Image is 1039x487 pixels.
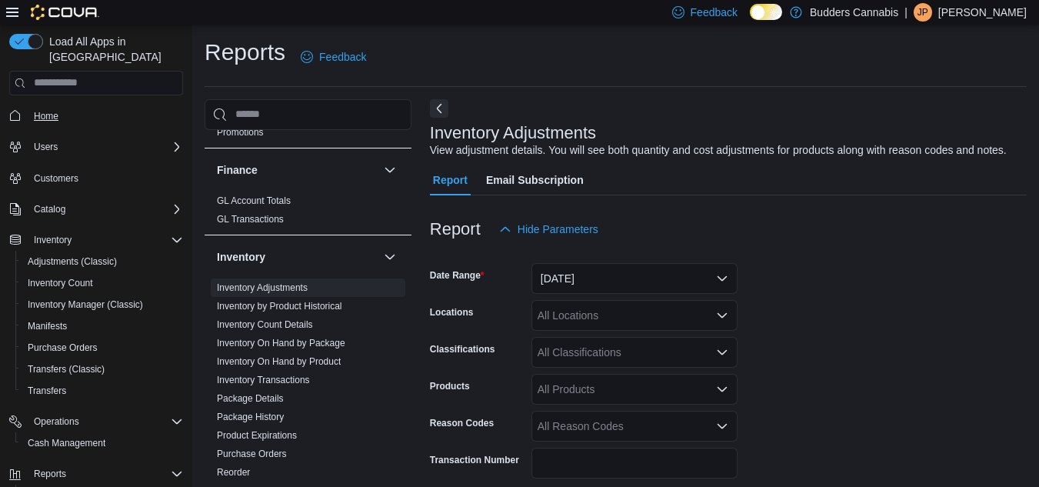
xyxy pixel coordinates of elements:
span: Transfers [28,385,66,397]
span: Inventory Manager (Classic) [22,295,183,314]
span: Customers [28,168,183,188]
span: Purchase Orders [217,448,287,460]
span: Cash Management [22,434,183,452]
a: Inventory by Product Historical [217,301,342,312]
label: Date Range [430,269,485,282]
span: Report [433,165,468,195]
span: Product Expirations [217,429,297,442]
span: Home [28,106,183,125]
span: Inventory Adjustments [217,282,308,294]
span: GL Account Totals [217,195,291,207]
span: GL Transactions [217,213,284,225]
button: Reports [3,463,189,485]
span: JP [917,3,928,22]
span: Transfers [22,382,183,400]
span: Users [28,138,183,156]
span: Email Subscription [486,165,584,195]
span: Feedback [319,49,366,65]
label: Locations [430,306,474,319]
button: Catalog [28,200,72,218]
h3: Inventory Adjustments [430,124,596,142]
div: View adjustment details. You will see both quantity and cost adjustments for products along with ... [430,142,1007,158]
input: Dark Mode [750,4,782,20]
p: | [904,3,907,22]
span: Operations [34,415,79,428]
span: Promotions [217,126,264,138]
label: Reason Codes [430,417,494,429]
button: Open list of options [716,346,728,359]
a: Inventory Count Details [217,319,313,330]
a: Manifests [22,317,73,335]
a: Inventory On Hand by Package [217,338,345,349]
span: Inventory [28,231,183,249]
a: Cash Management [22,434,112,452]
p: [PERSON_NAME] [938,3,1027,22]
span: Package Details [217,392,284,405]
span: Transfers (Classic) [22,360,183,379]
a: Inventory Manager (Classic) [22,295,149,314]
span: Operations [28,412,183,431]
a: Purchase Orders [22,339,104,357]
button: Inventory [381,248,399,266]
a: Inventory On Hand by Product [217,356,341,367]
span: Inventory On Hand by Package [217,337,345,349]
a: Package History [217,412,284,422]
span: Adjustments (Classic) [22,252,183,271]
button: Transfers (Classic) [15,359,189,380]
span: Transfers (Classic) [28,363,105,375]
span: Customers [34,172,78,185]
a: GL Transactions [217,214,284,225]
button: Transfers [15,380,189,402]
span: Cash Management [28,437,105,449]
button: Reports [28,465,72,483]
button: Inventory [3,229,189,251]
button: Catalog [3,198,189,220]
span: Manifests [28,320,67,332]
a: Transfers [22,382,72,400]
button: Open list of options [716,383,728,395]
button: Inventory [28,231,78,249]
span: Home [34,110,58,122]
h3: Report [430,220,481,238]
a: Inventory Transactions [217,375,310,385]
button: Inventory Manager (Classic) [15,294,189,315]
span: Inventory Count [22,274,183,292]
span: Hide Parameters [518,222,598,237]
button: Inventory Count [15,272,189,294]
span: Inventory Count [28,277,93,289]
button: Inventory [217,249,378,265]
span: Catalog [34,203,65,215]
button: Operations [28,412,85,431]
a: Customers [28,169,85,188]
span: Purchase Orders [22,339,183,357]
button: Users [3,136,189,158]
span: Inventory by Product Historical [217,300,342,312]
button: Customers [3,167,189,189]
p: Budders Cannabis [810,3,898,22]
span: Reorder [217,466,250,479]
button: Purchase Orders [15,337,189,359]
a: Inventory Count [22,274,99,292]
button: Finance [381,161,399,179]
label: Products [430,380,470,392]
a: Inventory Adjustments [217,282,308,293]
span: Purchase Orders [28,342,98,354]
span: Reports [34,468,66,480]
span: Inventory On Hand by Product [217,355,341,368]
button: Home [3,105,189,127]
a: Purchase Orders [217,449,287,459]
button: [DATE] [531,263,738,294]
a: Home [28,107,65,125]
button: Cash Management [15,432,189,454]
label: Classifications [430,343,495,355]
button: Finance [217,162,378,178]
h1: Reports [205,37,285,68]
a: GL Account Totals [217,195,291,206]
label: Transaction Number [430,454,519,466]
span: Reports [28,465,183,483]
span: Inventory [34,234,72,246]
a: Product Expirations [217,430,297,441]
span: Users [34,141,58,153]
span: Inventory Transactions [217,374,310,386]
